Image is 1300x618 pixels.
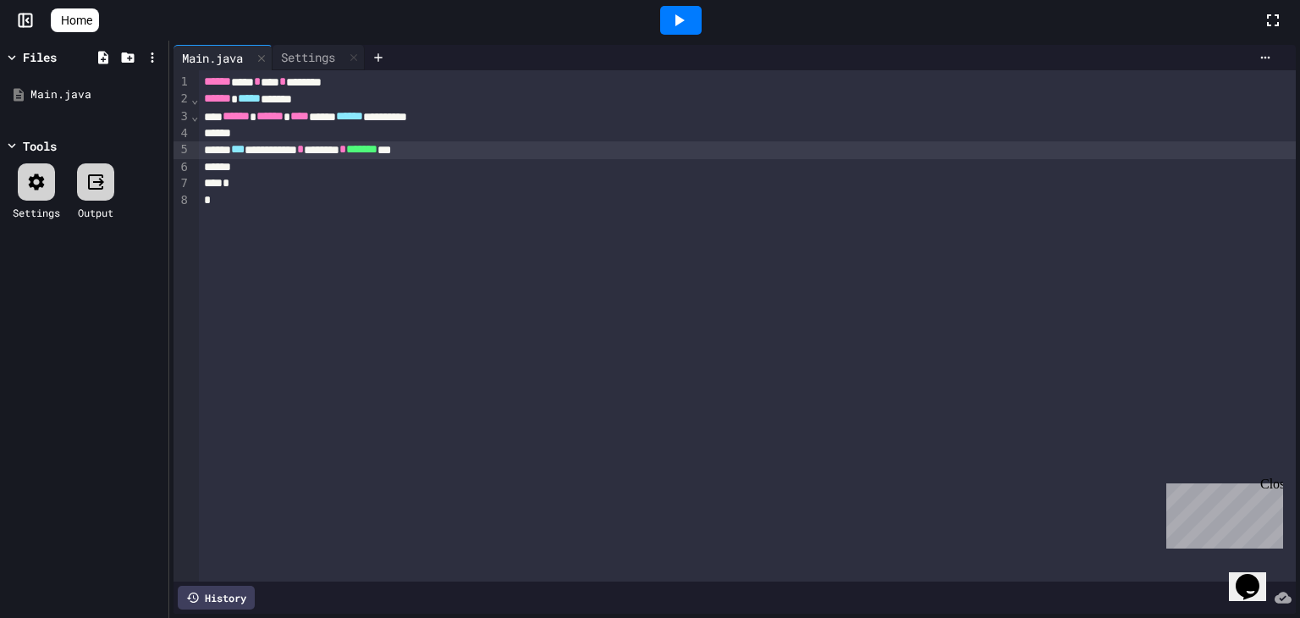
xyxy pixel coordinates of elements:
div: Chat with us now!Close [7,7,117,108]
div: 3 [174,108,190,125]
div: Main.java [30,86,162,103]
span: Fold line [190,109,199,123]
div: 6 [174,159,190,176]
a: Home [51,8,99,32]
div: Main.java [174,45,273,70]
div: Tools [23,137,57,155]
div: Main.java [174,49,251,67]
div: Settings [273,45,365,70]
div: 1 [174,74,190,91]
div: Settings [273,48,344,66]
iframe: chat widget [1229,550,1283,601]
div: Output [78,205,113,220]
div: 8 [174,192,190,209]
div: Settings [13,205,60,220]
span: Home [61,12,92,29]
iframe: chat widget [1160,477,1283,549]
div: Files [23,48,57,66]
div: 5 [174,141,190,158]
div: 2 [174,91,190,108]
span: Fold line [190,92,199,106]
div: 7 [174,175,190,192]
div: 4 [174,125,190,142]
div: History [178,586,255,610]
